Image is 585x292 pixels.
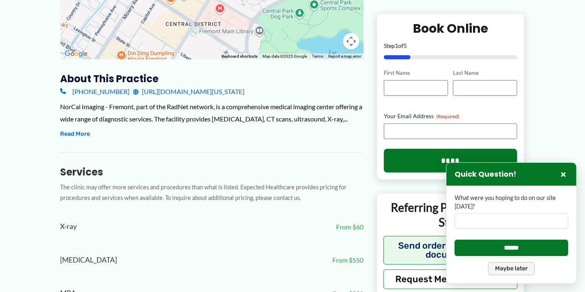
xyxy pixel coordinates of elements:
[63,49,90,59] img: Google
[61,166,363,178] h3: Services
[343,33,359,49] button: Map camera controls
[488,262,535,275] button: Maybe later
[455,170,516,179] h3: Quick Question!
[222,54,258,59] button: Keyboard shortcuts
[61,182,363,204] p: The clinic may offer more services and procedures than what is listed. Expected Healthcare provid...
[384,43,518,49] p: Step of
[383,269,518,289] button: Request Medical Records
[328,54,361,58] a: Report a map error
[453,69,517,77] label: Last Name
[332,254,363,266] span: From $550
[336,221,363,233] span: From $60
[383,200,518,230] p: Referring Providers and Staff
[383,236,518,264] button: Send orders and clinical documents
[403,42,407,49] span: 5
[262,54,307,58] span: Map data ©2025 Google
[384,112,518,120] label: Your Email Address
[61,101,363,125] div: NorCal Imaging - Fremont, part of the RadNet network, is a comprehensive medical imaging center o...
[312,54,323,58] a: Terms (opens in new tab)
[63,49,90,59] a: Open this area in Google Maps (opens a new window)
[436,113,459,119] span: (Required)
[61,220,77,234] span: X-ray
[61,85,130,98] a: [PHONE_NUMBER]
[133,85,245,98] a: [URL][DOMAIN_NAME][US_STATE]
[395,42,398,49] span: 1
[384,69,448,77] label: First Name
[61,72,363,85] h3: About this practice
[455,194,568,211] label: What were you hoping to do on our site [DATE]?
[558,169,568,179] button: Close
[384,20,518,36] h2: Book Online
[61,129,90,139] button: Read More
[61,254,117,267] span: [MEDICAL_DATA]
